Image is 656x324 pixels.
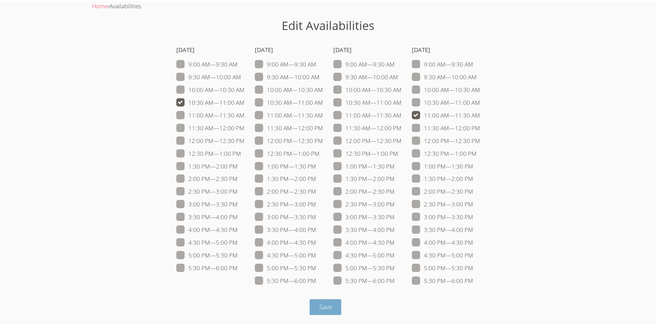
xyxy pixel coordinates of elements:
label: 11:30 AM — 12:00 PM [333,124,402,133]
label: 5:30 PM — 6:00 PM [333,276,395,285]
label: 3:30 PM — 4:00 PM [255,225,316,234]
label: 2:30 PM — 3:00 PM [333,200,395,209]
label: 10:00 AM — 10:30 AM [255,85,323,94]
label: 5:00 PM — 5:30 PM [412,264,473,273]
label: 4:00 PM — 4:30 PM [412,238,473,247]
label: 2:00 PM — 2:30 PM [333,187,395,196]
label: 3:30 PM — 4:00 PM [333,225,395,234]
label: 2:00 PM — 2:30 PM [176,174,238,183]
label: 11:30 AM — 12:00 PM [412,124,480,133]
label: 12:00 PM — 12:30 PM [412,136,480,145]
label: 4:30 PM — 5:00 PM [333,251,395,260]
label: 1:30 PM — 2:00 PM [333,174,395,183]
div: › [92,1,564,11]
label: 9:30 AM — 10:00 AM [255,73,320,82]
label: 10:00 AM — 10:30 AM [176,85,244,94]
h1: Edit Availabilities [92,17,564,34]
label: 3:00 PM — 3:30 PM [333,213,395,222]
label: 1:30 PM — 2:00 PM [412,174,473,183]
label: 5:00 PM — 5:30 PM [333,264,395,273]
label: 10:30 AM — 11:00 AM [412,98,480,107]
label: 11:30 AM — 12:00 PM [255,124,323,133]
label: 4:00 PM — 4:30 PM [255,238,316,247]
label: 11:00 AM — 11:30 AM [176,111,244,120]
h4: [DATE] [333,45,402,54]
h4: [DATE] [412,45,480,54]
label: 9:30 AM — 10:00 AM [333,73,398,82]
label: 5:30 PM — 6:00 PM [255,276,316,285]
label: 4:00 PM — 4:30 PM [333,238,395,247]
label: 9:00 AM — 9:30 AM [255,60,316,69]
label: 2:00 PM — 2:30 PM [412,187,473,196]
label: 9:00 AM — 9:30 AM [333,60,395,69]
label: 3:30 PM — 4:00 PM [176,213,238,222]
label: 5:00 PM — 5:30 PM [176,251,238,260]
label: 4:30 PM — 5:00 PM [176,238,238,247]
label: 1:00 PM — 1:30 PM [255,162,316,171]
label: 9:00 AM — 9:30 AM [412,60,473,69]
label: 12:30 PM — 1:00 PM [255,149,320,158]
label: 9:30 AM — 10:00 AM [412,73,477,82]
span: Availabilities [109,2,141,10]
label: 1:30 PM — 2:00 PM [255,174,316,183]
h4: [DATE] [255,45,323,54]
label: 9:30 AM — 10:00 AM [176,73,241,82]
label: 11:00 AM — 11:30 AM [412,111,480,120]
label: 12:30 PM — 1:00 PM [176,149,241,158]
label: 12:30 PM — 1:00 PM [412,149,477,158]
label: 10:30 AM — 11:00 AM [255,98,323,107]
label: 11:00 AM — 11:30 AM [255,111,323,120]
label: 5:30 PM — 6:00 PM [412,276,473,285]
label: 5:30 PM — 6:00 PM [176,264,238,273]
label: 4:30 PM — 5:00 PM [412,251,473,260]
label: 1:30 PM — 2:00 PM [176,162,238,171]
label: 2:30 PM — 3:00 PM [255,200,316,209]
label: 12:00 PM — 12:30 PM [333,136,402,145]
label: 2:30 PM — 3:00 PM [176,187,238,196]
a: Home [92,2,108,10]
label: 11:00 AM — 11:30 AM [333,111,402,120]
label: 3:30 PM — 4:00 PM [412,225,473,234]
label: 3:00 PM — 3:30 PM [412,213,473,222]
label: 9:00 AM — 9:30 AM [176,60,238,69]
label: 12:30 PM — 1:00 PM [333,149,398,158]
label: 10:00 AM — 10:30 AM [412,85,480,94]
button: Save [310,299,342,315]
label: 10:00 AM — 10:30 AM [333,85,402,94]
label: 1:00 PM — 1:30 PM [412,162,473,171]
label: 4:30 PM — 5:00 PM [255,251,316,260]
label: 10:30 AM — 11:00 AM [176,98,244,107]
label: 3:00 PM — 3:30 PM [255,213,316,222]
label: 4:00 PM — 4:30 PM [176,225,238,234]
label: 12:00 PM — 12:30 PM [176,136,244,145]
label: 1:00 PM — 1:30 PM [333,162,395,171]
label: 2:30 PM — 3:00 PM [412,200,473,209]
span: Save [319,303,332,311]
label: 11:30 AM — 12:00 PM [176,124,244,133]
label: 10:30 AM — 11:00 AM [333,98,402,107]
label: 12:00 PM — 12:30 PM [255,136,323,145]
label: 3:00 PM — 3:30 PM [176,200,238,209]
label: 5:00 PM — 5:30 PM [255,264,316,273]
h4: [DATE] [176,45,244,54]
label: 2:00 PM — 2:30 PM [255,187,316,196]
